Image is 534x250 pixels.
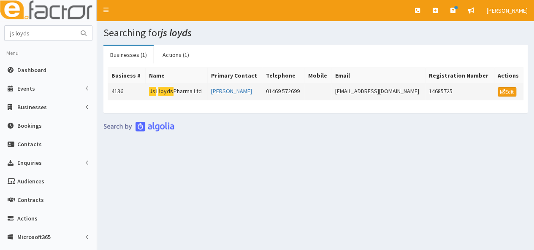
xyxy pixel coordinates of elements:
th: Business # [108,68,146,83]
a: Businesses (1) [103,46,154,64]
mark: loyds [158,87,173,96]
th: Telephone [262,68,304,83]
span: [PERSON_NAME] [487,7,528,14]
td: [EMAIL_ADDRESS][DOMAIN_NAME] [331,83,426,100]
th: Registration Number [426,68,494,83]
span: Bookings [17,122,42,129]
span: Enquiries [17,159,42,167]
input: Search... [5,26,76,40]
th: Email [331,68,426,83]
span: Events [17,85,35,92]
td: 4136 [108,83,146,100]
th: Mobile [304,68,331,83]
span: Actions [17,215,38,222]
h1: Searching for [103,27,528,38]
a: Edit [498,87,516,97]
span: Businesses [17,103,47,111]
span: Microsoft365 [17,233,51,241]
span: Dashboard [17,66,46,74]
a: [PERSON_NAME] [211,87,252,95]
th: Primary Contact [207,68,262,83]
mark: Js [149,87,156,96]
td: 01469 572699 [262,83,304,100]
span: Audiences [17,177,44,185]
th: Actions [494,68,523,83]
span: Contacts [17,140,42,148]
th: Name [145,68,207,83]
span: Contracts [17,196,44,204]
i: js loyds [160,26,192,39]
td: L Pharma Ltd [145,83,207,100]
a: Actions (1) [156,46,196,64]
img: search-by-algolia-light-background.png [103,121,174,132]
td: 14685725 [426,83,494,100]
